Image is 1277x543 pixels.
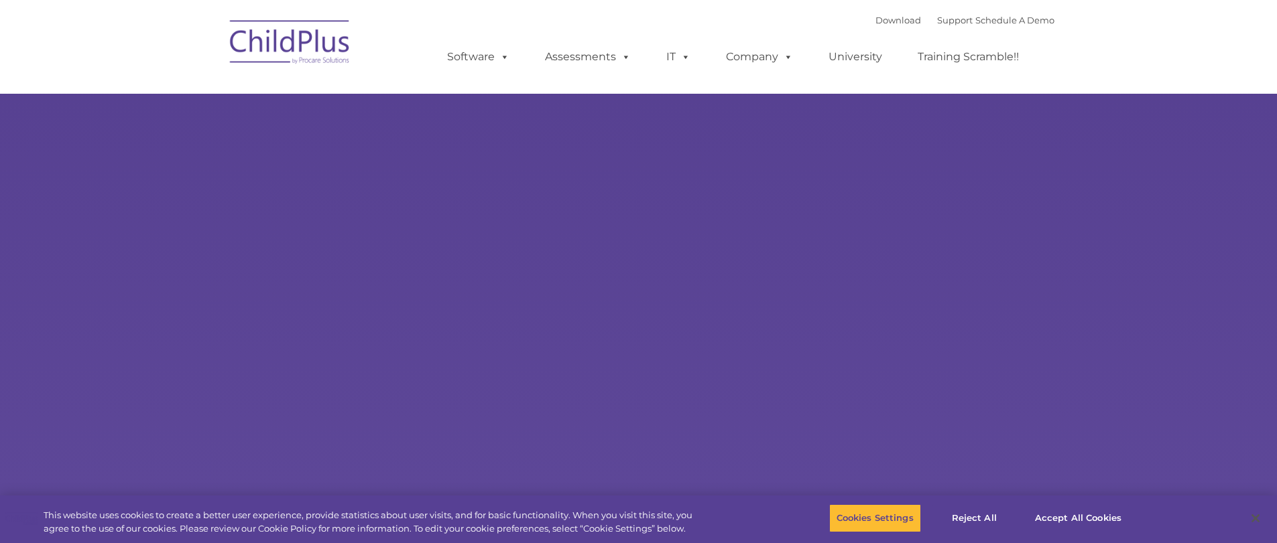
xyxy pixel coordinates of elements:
button: Reject All [932,504,1016,532]
a: Assessments [532,44,644,70]
button: Cookies Settings [829,504,921,532]
a: Training Scramble!! [904,44,1032,70]
button: Accept All Cookies [1028,504,1129,532]
a: IT [653,44,704,70]
a: Download [875,15,921,25]
button: Close [1241,503,1270,533]
a: Schedule A Demo [975,15,1054,25]
a: University [815,44,896,70]
a: Software [434,44,523,70]
div: This website uses cookies to create a better user experience, provide statistics about user visit... [44,509,703,535]
a: Support [937,15,973,25]
img: ChildPlus by Procare Solutions [223,11,357,78]
a: Company [713,44,806,70]
font: | [875,15,1054,25]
